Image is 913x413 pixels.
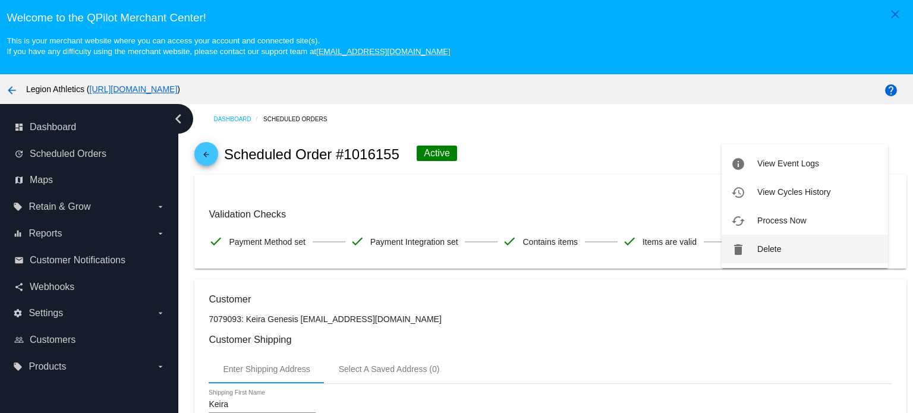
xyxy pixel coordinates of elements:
mat-icon: history [731,185,745,200]
span: Delete [757,244,781,254]
mat-icon: info [731,157,745,171]
mat-icon: delete [731,242,745,257]
span: Process Now [757,216,806,225]
mat-icon: cached [731,214,745,228]
span: View Cycles History [757,187,830,197]
span: View Event Logs [757,159,819,168]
